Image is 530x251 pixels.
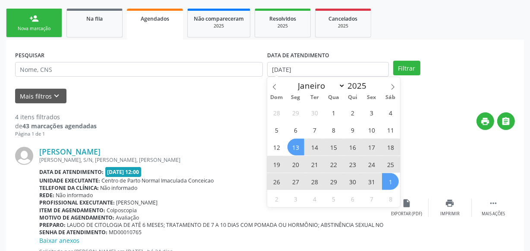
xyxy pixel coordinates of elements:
[29,14,39,23] div: person_add
[363,121,380,138] span: Outubro 10, 2025
[481,117,490,126] i: print
[15,112,97,121] div: 4 itens filtrados
[322,23,365,29] div: 2025
[344,156,361,173] span: Outubro 23, 2025
[382,173,399,190] span: Novembro 1, 2025
[306,104,323,121] span: Setembro 30, 2025
[345,80,374,91] input: Year
[141,15,169,22] span: Agendados
[476,112,494,130] button: print
[15,49,44,62] label: PESQUISAR
[39,221,66,229] b: Preparo:
[267,95,286,100] span: Dom
[105,167,142,177] span: [DATE] 12:00
[502,117,511,126] i: 
[325,104,342,121] span: Outubro 1, 2025
[381,95,400,100] span: Sáb
[363,156,380,173] span: Outubro 24, 2025
[306,139,323,155] span: Outubro 14, 2025
[344,173,361,190] span: Outubro 30, 2025
[194,15,244,22] span: Não compareceram
[267,49,329,62] label: DATA DE ATENDIMENTO
[391,211,423,217] div: Exportar (PDF)
[39,156,385,164] div: [PERSON_NAME], S/N, [PERSON_NAME], [PERSON_NAME]
[306,156,323,173] span: Outubro 21, 2025
[269,15,296,22] span: Resolvidos
[261,23,304,29] div: 2025
[306,121,323,138] span: Outubro 7, 2025
[39,147,101,156] a: [PERSON_NAME]
[15,89,66,104] button: Mais filtroskeyboard_arrow_down
[107,207,137,214] span: Colposcopia
[363,190,380,207] span: Novembro 7, 2025
[344,139,361,155] span: Outubro 16, 2025
[22,122,97,130] strong: 43 marcações agendadas
[102,177,214,184] span: Centro de Parto Normal Imaculada Conceicao
[268,121,285,138] span: Outubro 5, 2025
[39,177,100,184] b: Unidade executante:
[497,112,515,130] button: 
[268,190,285,207] span: Novembro 2, 2025
[117,199,158,206] span: [PERSON_NAME]
[362,95,381,100] span: Sex
[382,190,399,207] span: Novembro 8, 2025
[363,139,380,155] span: Outubro 17, 2025
[382,121,399,138] span: Outubro 11, 2025
[15,121,97,130] div: de
[363,173,380,190] span: Outubro 31, 2025
[15,147,33,165] img: img
[325,190,342,207] span: Novembro 5, 2025
[267,62,389,77] input: Selecione um intervalo
[343,95,362,100] span: Qui
[286,95,305,100] span: Seg
[39,229,107,236] b: Senha de atendimento:
[306,173,323,190] span: Outubro 28, 2025
[382,139,399,155] span: Outubro 18, 2025
[268,104,285,121] span: Setembro 28, 2025
[325,173,342,190] span: Outubro 29, 2025
[489,198,498,208] i: 
[116,214,139,221] span: Avaliação
[15,130,97,138] div: Página 1 de 1
[445,198,455,208] i: print
[305,95,324,100] span: Ter
[393,61,420,75] button: Filtrar
[325,121,342,138] span: Outubro 8, 2025
[382,156,399,173] span: Outubro 25, 2025
[363,104,380,121] span: Outubro 3, 2025
[268,156,285,173] span: Outubro 19, 2025
[52,91,62,101] i: keyboard_arrow_down
[39,214,114,221] b: Motivo de agendamento:
[306,190,323,207] span: Novembro 4, 2025
[39,199,115,206] b: Profissional executante:
[325,156,342,173] span: Outubro 22, 2025
[440,211,460,217] div: Imprimir
[382,104,399,121] span: Outubro 4, 2025
[101,184,138,192] span: Não informado
[109,229,142,236] span: MD00010765
[344,104,361,121] span: Outubro 2, 2025
[56,192,93,199] span: Não informado
[13,25,56,32] div: Nova marcação
[287,104,304,121] span: Setembro 29, 2025
[402,198,412,208] i: insert_drive_file
[287,190,304,207] span: Novembro 3, 2025
[15,62,263,77] input: Nome, CNS
[39,184,99,192] b: Telefone da clínica:
[344,121,361,138] span: Outubro 9, 2025
[268,139,285,155] span: Outubro 12, 2025
[39,207,105,214] b: Item de agendamento:
[268,173,285,190] span: Outubro 26, 2025
[324,95,343,100] span: Qua
[325,139,342,155] span: Outubro 15, 2025
[86,15,103,22] span: Na fila
[344,190,361,207] span: Novembro 6, 2025
[287,156,304,173] span: Outubro 20, 2025
[39,236,79,245] a: Baixar anexos
[39,192,54,199] b: Rede:
[287,139,304,155] span: Outubro 13, 2025
[287,173,304,190] span: Outubro 27, 2025
[329,15,358,22] span: Cancelados
[482,211,505,217] div: Mais ações
[293,80,345,92] select: Month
